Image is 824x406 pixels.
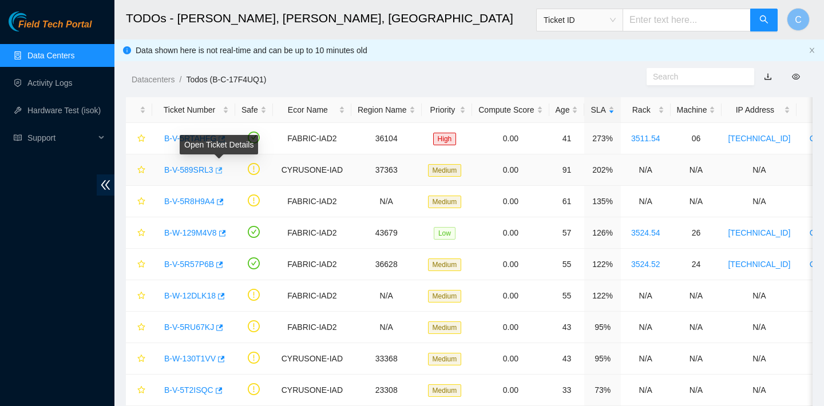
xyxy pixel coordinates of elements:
[722,375,797,406] td: N/A
[671,123,722,154] td: 06
[137,386,145,395] span: star
[273,186,351,217] td: FABRIC-IAD2
[549,375,585,406] td: 33
[179,75,181,84] span: /
[631,134,660,143] a: 3511.54
[428,196,462,208] span: Medium
[428,258,462,271] span: Medium
[132,286,146,305] button: star
[351,280,422,312] td: N/A
[671,280,722,312] td: N/A
[132,224,146,242] button: star
[351,123,422,154] td: 36104
[621,186,671,217] td: N/A
[671,375,722,406] td: N/A
[97,174,114,196] span: double-left
[472,280,549,312] td: 0.00
[631,228,660,237] a: 3524.54
[248,163,260,175] span: exclamation-circle
[164,228,217,237] a: B-W-129M4V8
[273,280,351,312] td: FABRIC-IAD2
[584,343,620,375] td: 95%
[728,260,790,269] a: [TECHNICAL_ID]
[728,228,790,237] a: [TECHNICAL_ID]
[132,129,146,148] button: star
[27,78,73,87] a: Activity Logs
[472,375,549,406] td: 0.00
[351,154,422,186] td: 37363
[584,280,620,312] td: 122%
[671,217,722,249] td: 26
[273,154,351,186] td: CYRUSONE-IAD
[792,73,800,81] span: eye
[433,133,457,145] span: High
[549,123,585,154] td: 41
[164,354,216,363] a: B-W-130T1VV
[795,13,802,27] span: C
[621,312,671,343] td: N/A
[164,197,215,206] a: B-V-5R8H9A4
[132,75,175,84] a: Datacenters
[809,47,815,54] button: close
[273,123,351,154] td: FABRIC-IAD2
[549,343,585,375] td: 43
[584,217,620,249] td: 126%
[584,249,620,280] td: 122%
[351,217,422,249] td: 43679
[27,126,95,149] span: Support
[472,343,549,375] td: 0.00
[273,249,351,280] td: FABRIC-IAD2
[549,217,585,249] td: 57
[621,343,671,375] td: N/A
[428,321,462,334] span: Medium
[273,343,351,375] td: CYRUSONE-IAD
[623,9,751,31] input: Enter text here...
[137,166,145,175] span: star
[621,280,671,312] td: N/A
[549,186,585,217] td: 61
[180,135,258,154] div: Open Ticket Details
[14,134,22,142] span: read
[549,154,585,186] td: 91
[164,260,214,269] a: B-V-5R57P6B
[671,154,722,186] td: N/A
[248,257,260,269] span: check-circle
[132,349,146,368] button: star
[671,249,722,280] td: 24
[472,154,549,186] td: 0.00
[132,255,146,273] button: star
[584,123,620,154] td: 273%
[132,381,146,399] button: star
[164,291,216,300] a: B-W-12DLK18
[351,249,422,280] td: 36628
[351,343,422,375] td: 33368
[472,217,549,249] td: 0.00
[137,323,145,332] span: star
[137,197,145,206] span: star
[434,227,455,240] span: Low
[137,355,145,364] span: star
[722,280,797,312] td: N/A
[351,312,422,343] td: N/A
[472,249,549,280] td: 0.00
[137,134,145,144] span: star
[472,186,549,217] td: 0.00
[164,165,213,174] a: B-V-589SRL3
[584,186,620,217] td: 135%
[584,154,620,186] td: 202%
[621,154,671,186] td: N/A
[351,375,422,406] td: 23308
[248,289,260,301] span: exclamation-circle
[787,8,810,31] button: C
[428,290,462,302] span: Medium
[671,312,722,343] td: N/A
[186,75,266,84] a: Todos (B-C-17F4UQ1)
[728,134,790,143] a: [TECHNICAL_ID]
[750,9,778,31] button: search
[584,312,620,343] td: 95%
[549,312,585,343] td: 43
[428,353,462,365] span: Medium
[248,226,260,238] span: check-circle
[273,375,351,406] td: CYRUSONE-IAD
